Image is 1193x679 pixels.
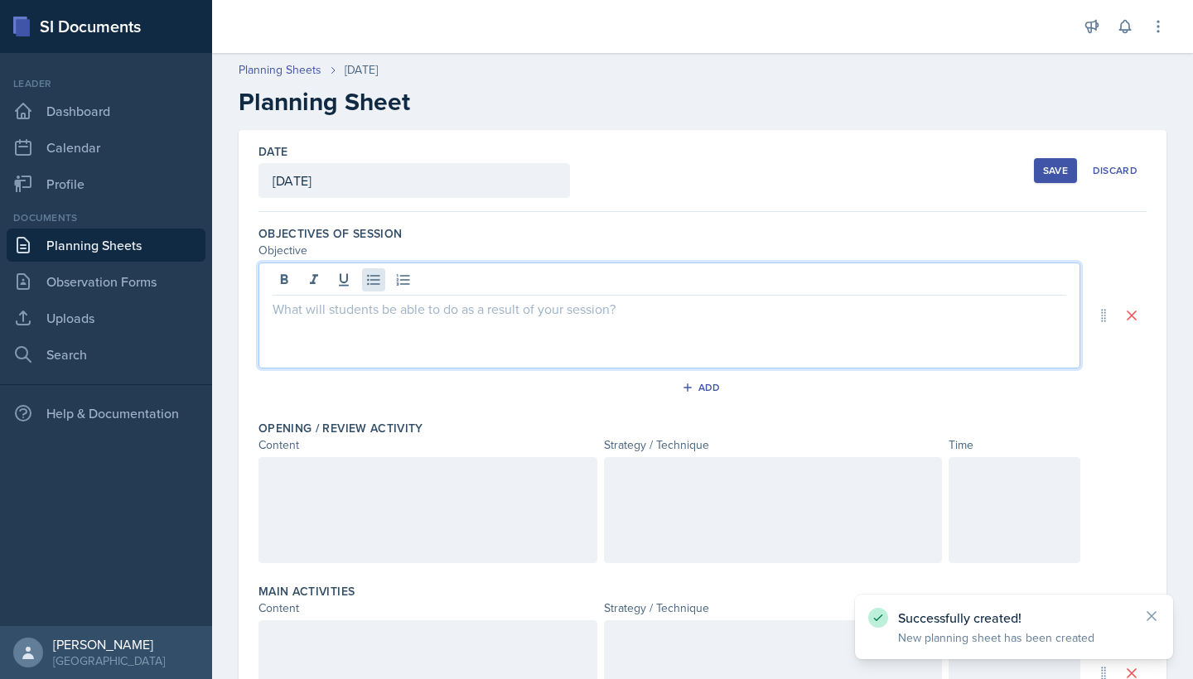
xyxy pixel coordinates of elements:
a: Dashboard [7,94,205,128]
div: [DATE] [345,61,378,79]
div: Save [1043,164,1068,177]
a: Planning Sheets [7,229,205,262]
div: Leader [7,76,205,91]
p: Successfully created! [898,609,1130,626]
label: Opening / Review Activity [258,420,423,436]
a: Observation Forms [7,265,205,298]
div: Objective [258,242,1080,259]
div: Strategy / Technique [604,600,943,617]
button: Save [1034,158,1077,183]
div: Discard [1093,164,1137,177]
label: Objectives of Session [258,225,402,242]
h2: Planning Sheet [239,87,1166,117]
div: Content [258,436,597,454]
div: Documents [7,210,205,225]
a: Uploads [7,301,205,335]
label: Date [258,143,287,160]
button: Discard [1084,158,1147,183]
div: Content [258,600,597,617]
div: Help & Documentation [7,397,205,430]
a: Calendar [7,131,205,164]
div: [GEOGRAPHIC_DATA] [53,653,165,669]
label: Main Activities [258,583,355,600]
div: Time [949,436,1080,454]
div: Add [685,381,721,394]
a: Search [7,338,205,371]
div: Strategy / Technique [604,436,943,454]
a: Planning Sheets [239,61,321,79]
a: Profile [7,167,205,200]
button: Add [676,375,730,400]
p: New planning sheet has been created [898,629,1130,646]
div: [PERSON_NAME] [53,636,165,653]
